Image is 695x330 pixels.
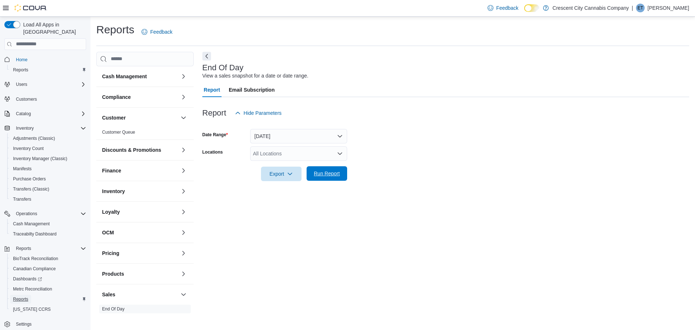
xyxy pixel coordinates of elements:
[13,244,34,253] button: Reports
[16,125,34,131] span: Inventory
[648,4,689,12] p: [PERSON_NAME]
[13,146,44,151] span: Inventory Count
[179,72,188,81] button: Cash Management
[14,4,47,12] img: Cova
[13,231,56,237] span: Traceabilty Dashboard
[10,254,61,263] a: BioTrack Reconciliation
[13,55,30,64] a: Home
[10,305,54,314] a: [US_STATE] CCRS
[202,63,244,72] h3: End Of Day
[7,194,89,204] button: Transfers
[13,256,58,262] span: BioTrack Reconciliation
[179,270,188,278] button: Products
[10,295,31,304] a: Reports
[179,187,188,196] button: Inventory
[102,114,126,121] h3: Customer
[10,195,86,204] span: Transfers
[10,264,86,273] span: Canadian Compliance
[179,113,188,122] button: Customer
[179,93,188,101] button: Compliance
[524,4,539,12] input: Dark Mode
[150,28,172,35] span: Feedback
[102,229,178,236] button: OCM
[10,164,86,173] span: Manifests
[13,276,42,282] span: Dashboards
[7,164,89,174] button: Manifests
[10,264,59,273] a: Canadian Compliance
[96,128,194,139] div: Customer
[13,95,40,104] a: Customers
[102,270,178,277] button: Products
[1,209,89,219] button: Operations
[10,230,86,238] span: Traceabilty Dashboard
[13,320,34,329] a: Settings
[102,130,135,135] a: Customer Queue
[10,275,86,283] span: Dashboards
[7,229,89,239] button: Traceabilty Dashboard
[16,111,31,117] span: Catalog
[337,151,343,156] button: Open list of options
[13,209,40,218] button: Operations
[16,211,37,217] span: Operations
[10,154,70,163] a: Inventory Manager (Classic)
[13,221,50,227] span: Cash Management
[139,25,175,39] a: Feedback
[314,170,340,177] span: Run Report
[102,129,135,135] span: Customer Queue
[13,286,52,292] span: Metrc Reconciliation
[7,284,89,294] button: Metrc Reconciliation
[16,246,31,251] span: Reports
[102,114,178,121] button: Customer
[7,133,89,143] button: Adjustments (Classic)
[13,124,86,133] span: Inventory
[13,109,34,118] button: Catalog
[10,185,52,193] a: Transfers (Classic)
[13,55,86,64] span: Home
[10,175,86,183] span: Purchase Orders
[13,135,55,141] span: Adjustments (Classic)
[10,305,86,314] span: Washington CCRS
[7,143,89,154] button: Inventory Count
[13,109,86,118] span: Catalog
[102,291,115,298] h3: Sales
[13,176,46,182] span: Purchase Orders
[102,208,178,216] button: Loyalty
[13,266,56,272] span: Canadian Compliance
[20,21,86,35] span: Load All Apps in [GEOGRAPHIC_DATA]
[10,230,59,238] a: Traceabilty Dashboard
[10,144,47,153] a: Inventory Count
[13,166,31,172] span: Manifests
[496,4,518,12] span: Feedback
[552,4,629,12] p: Crescent City Cannabis Company
[13,319,86,329] span: Settings
[7,274,89,284] a: Dashboards
[10,285,55,293] a: Metrc Reconciliation
[13,67,28,73] span: Reports
[10,285,86,293] span: Metrc Reconciliation
[13,186,49,192] span: Transfers (Classic)
[202,72,308,80] div: View a sales snapshot for a date or date range.
[102,250,119,257] h3: Pricing
[10,66,31,74] a: Reports
[10,254,86,263] span: BioTrack Reconciliation
[102,306,125,312] a: End Of Day
[179,208,188,216] button: Loyalty
[7,254,89,264] button: BioTrack Reconciliation
[244,109,282,117] span: Hide Parameters
[1,319,89,329] button: Settings
[202,149,223,155] label: Locations
[632,4,633,12] p: |
[485,1,521,15] a: Feedback
[265,167,297,181] span: Export
[10,144,86,153] span: Inventory Count
[102,93,131,101] h3: Compliance
[7,219,89,229] button: Cash Management
[202,52,211,60] button: Next
[13,156,67,162] span: Inventory Manager (Classic)
[10,295,86,304] span: Reports
[102,291,178,298] button: Sales
[102,229,114,236] h3: OCM
[102,146,178,154] button: Discounts & Promotions
[10,220,86,228] span: Cash Management
[10,275,45,283] a: Dashboards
